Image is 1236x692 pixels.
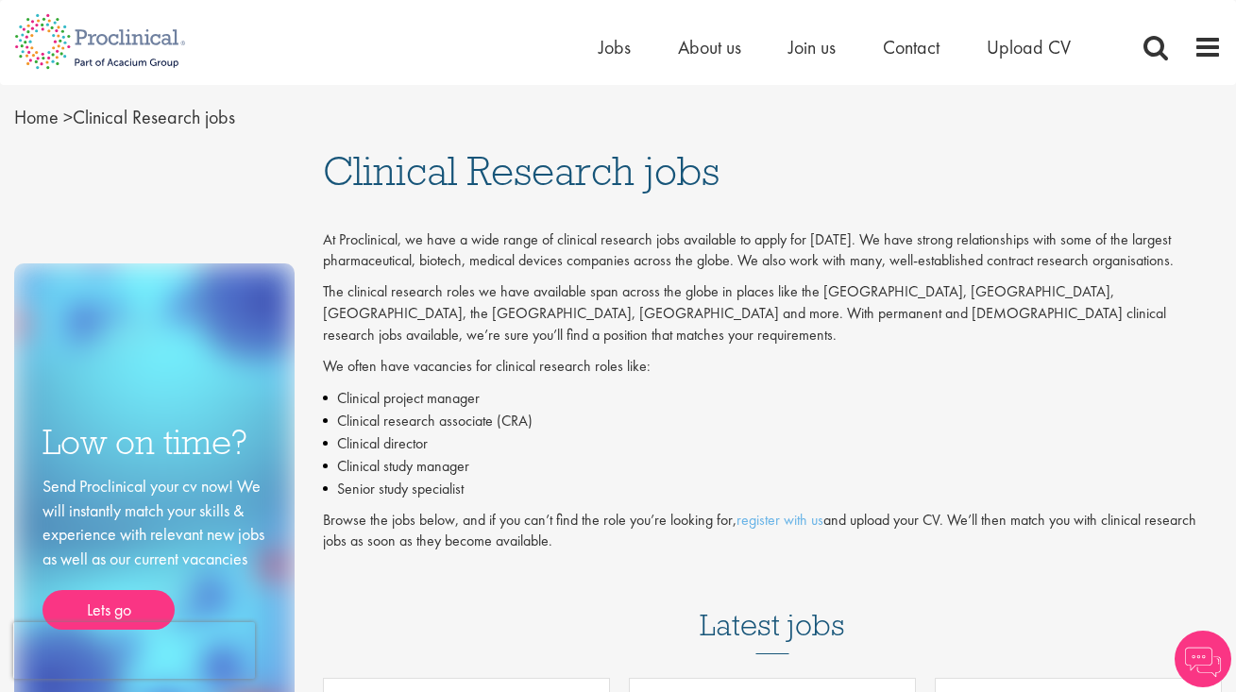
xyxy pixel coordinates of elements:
p: The clinical research roles we have available span across the globe in places like the [GEOGRAPHI... [323,281,1222,346]
a: Join us [788,35,836,59]
div: Send Proclinical your cv now! We will instantly match your skills & experience with relevant new ... [42,474,266,630]
a: Contact [883,35,940,59]
img: Chatbot [1175,631,1231,687]
p: At Proclinical, we have a wide range of clinical research jobs available to apply for [DATE]. We ... [323,229,1222,273]
li: Clinical director [323,432,1222,455]
a: Jobs [599,35,631,59]
a: About us [678,35,741,59]
span: Clinical Research jobs [14,105,235,129]
li: Clinical project manager [323,387,1222,410]
p: We often have vacancies for clinical research roles like: [323,356,1222,378]
a: Lets go [42,590,175,630]
li: Clinical study manager [323,455,1222,478]
iframe: reCAPTCHA [13,622,255,679]
h3: Low on time? [42,424,266,461]
span: > [63,105,73,129]
span: Clinical Research jobs [323,145,720,196]
li: Senior study specialist [323,478,1222,500]
a: register with us [737,510,823,530]
a: breadcrumb link to Home [14,105,59,129]
a: Upload CV [987,35,1071,59]
li: Clinical research associate (CRA) [323,410,1222,432]
p: Browse the jobs below, and if you can’t find the role you’re looking for, and upload your CV. We’... [323,510,1222,553]
h3: Latest jobs [700,562,845,654]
